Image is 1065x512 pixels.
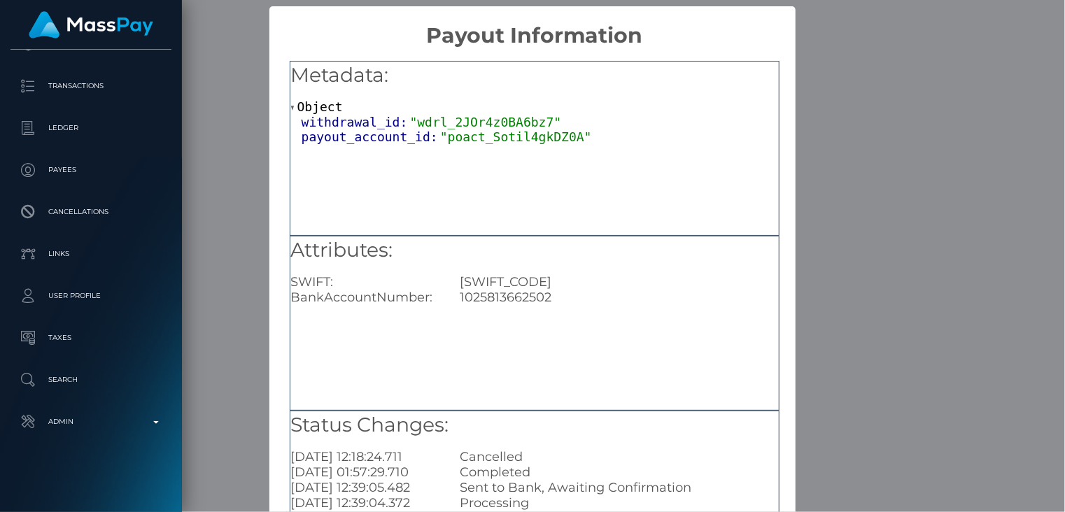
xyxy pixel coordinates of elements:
div: Completed [449,464,789,480]
span: "poact_Sotil4gkDZ0A" [440,129,592,144]
h5: Status Changes: [290,411,779,439]
div: [DATE] 12:18:24.711 [280,449,450,464]
p: Payees [16,159,166,180]
div: [DATE] 01:57:29.710 [280,464,450,480]
img: MassPay Logo [29,11,153,38]
p: Search [16,369,166,390]
span: Object [297,99,343,114]
div: [SWIFT_CODE] [449,274,789,290]
div: [DATE] 12:39:05.482 [280,480,450,495]
div: [DATE] 12:39:04.372 [280,495,450,511]
span: withdrawal_id: [302,115,410,129]
p: Taxes [16,327,166,348]
p: Ledger [16,118,166,138]
p: Links [16,243,166,264]
div: 1025813662502 [449,290,789,305]
div: SWIFT: [280,274,450,290]
p: Transactions [16,76,166,97]
p: Admin [16,411,166,432]
div: Processing [449,495,789,511]
h2: Payout Information [269,6,800,48]
div: Sent to Bank, Awaiting Confirmation [449,480,789,495]
div: BankAccountNumber: [280,290,450,305]
div: Cancelled [449,449,789,464]
span: "wdrl_2JOr4z0BA6bz7" [410,115,562,129]
span: payout_account_id: [302,129,440,144]
p: Cancellations [16,201,166,222]
h5: Attributes: [290,236,779,264]
h5: Metadata: [290,62,779,90]
p: User Profile [16,285,166,306]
